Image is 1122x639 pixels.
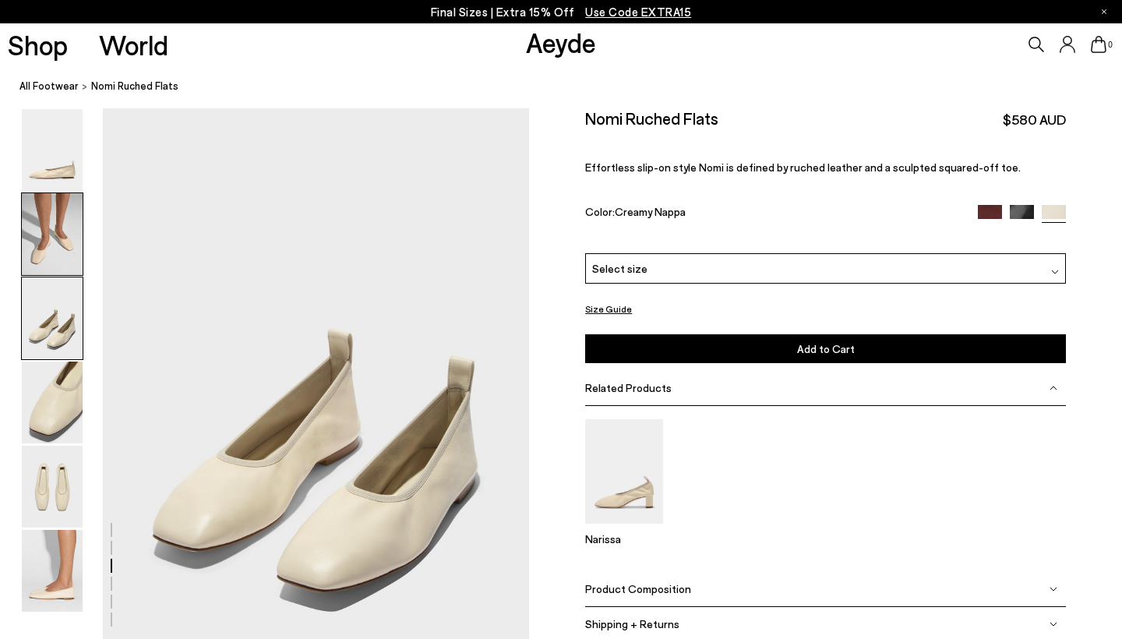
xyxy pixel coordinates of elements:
[585,334,1066,363] button: Add to Cart
[19,78,79,94] a: All Footwear
[585,204,962,222] div: Color:
[585,5,691,19] span: Navigate to /collections/ss25-final-sizes
[1050,384,1057,392] img: svg%3E
[1051,268,1059,276] img: svg%3E
[585,513,663,545] a: Narissa Ruched Pumps Narissa
[585,617,679,630] span: Shipping + Returns
[615,204,686,217] span: Creamy Nappa
[1050,620,1057,628] img: svg%3E
[585,419,663,523] img: Narissa Ruched Pumps
[22,362,83,443] img: Nomi Ruched Flats - Image 4
[1003,110,1066,129] span: $580 AUD
[585,532,663,545] p: Narissa
[22,109,83,191] img: Nomi Ruched Flats - Image 1
[1091,36,1106,53] a: 0
[797,342,855,355] span: Add to Cart
[585,381,672,394] span: Related Products
[431,2,692,22] p: Final Sizes | Extra 15% Off
[99,31,168,58] a: World
[1050,585,1057,593] img: svg%3E
[22,446,83,528] img: Nomi Ruched Flats - Image 5
[19,65,1122,108] nav: breadcrumb
[526,26,596,58] a: Aeyde
[585,108,718,128] h2: Nomi Ruched Flats
[8,31,68,58] a: Shop
[585,299,632,319] button: Size Guide
[585,161,1066,174] p: Effortless slip-on style Nomi is defined by ruched leather and a sculpted squared-off toe.
[1106,41,1114,49] span: 0
[585,582,691,595] span: Product Composition
[592,260,647,277] span: Select size
[22,193,83,275] img: Nomi Ruched Flats - Image 2
[22,530,83,612] img: Nomi Ruched Flats - Image 6
[91,78,178,94] span: Nomi Ruched Flats
[22,277,83,359] img: Nomi Ruched Flats - Image 3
